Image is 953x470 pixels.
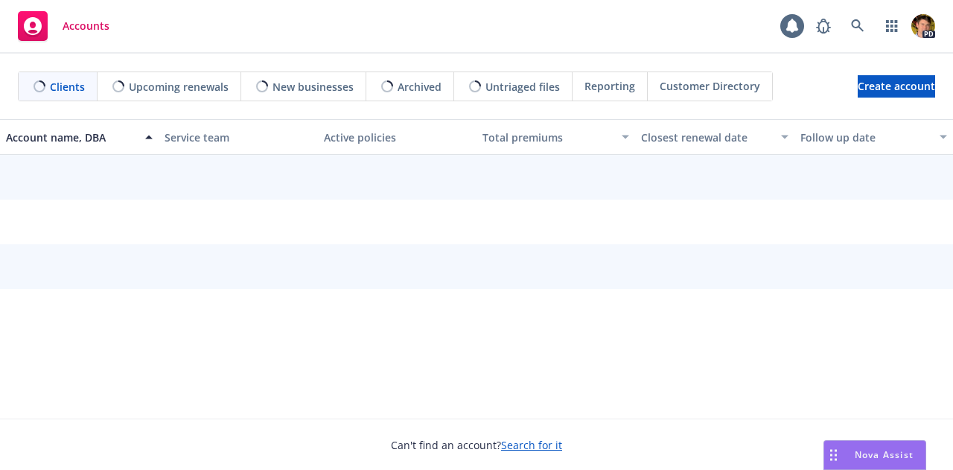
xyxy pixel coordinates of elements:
span: Can't find an account? [391,437,562,453]
span: Upcoming renewals [129,79,229,95]
button: Active policies [318,119,476,155]
span: Nova Assist [855,448,914,461]
button: Total premiums [476,119,635,155]
div: Service team [165,130,311,145]
div: Closest renewal date [641,130,771,145]
button: Service team [159,119,317,155]
a: Report a Bug [809,11,838,41]
div: Account name, DBA [6,130,136,145]
span: New businesses [272,79,354,95]
span: Clients [50,79,85,95]
span: Archived [398,79,442,95]
div: Follow up date [800,130,931,145]
a: Search [843,11,873,41]
button: Closest renewal date [635,119,794,155]
span: Untriaged files [485,79,560,95]
span: Create account [858,72,935,101]
div: Drag to move [824,441,843,469]
a: Search for it [501,438,562,452]
button: Nova Assist [823,440,926,470]
a: Switch app [877,11,907,41]
button: Follow up date [794,119,953,155]
span: Customer Directory [660,78,760,94]
a: Accounts [12,5,115,47]
div: Active policies [324,130,471,145]
div: Total premiums [482,130,613,145]
span: Reporting [584,78,635,94]
span: Accounts [63,20,109,32]
a: Create account [858,75,935,98]
img: photo [911,14,935,38]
